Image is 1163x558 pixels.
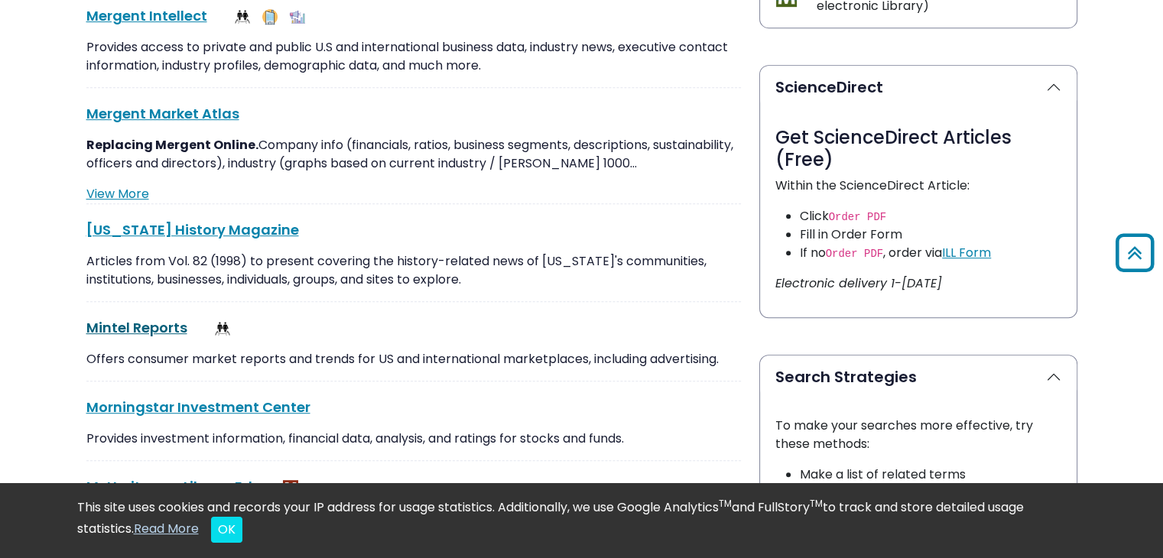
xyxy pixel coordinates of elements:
[86,38,741,75] p: Provides access to private and public U.S and international business data, industry news, executi...
[215,321,230,336] img: Demographics
[86,350,741,368] p: Offers consumer market reports and trends for US and international marketplaces, including advert...
[800,244,1061,262] li: If no , order via
[86,252,741,289] p: Articles from Vol. 82 (1998) to present covering the history-related news of [US_STATE]'s communi...
[86,318,187,337] a: Mintel Reports
[800,207,1061,225] li: Click
[77,498,1087,543] div: This site uses cookies and records your IP address for usage statistics. Additionally, we use Goo...
[211,517,242,543] button: Close
[800,466,1061,484] li: Make a list of related terms
[829,211,887,223] code: Order PDF
[235,9,250,24] img: Demographics
[86,185,149,203] a: View More
[86,430,741,448] p: Provides investment information, financial data, analysis, and ratings for stocks and funds.
[290,9,305,24] img: Industry Report
[86,6,207,25] a: Mergent Intellect
[1110,241,1159,266] a: Back to Top
[760,355,1077,398] button: Search Strategies
[800,225,1061,244] li: Fill in Order Form
[826,248,884,260] code: Order PDF
[86,136,741,173] p: Company info (financials, ratios, business segments, descriptions, sustainability, officers and d...
[283,480,298,495] img: MeL (Michigan electronic Library)
[760,66,1077,109] button: ScienceDirect
[86,136,258,154] strong: Replacing Mergent Online.
[775,127,1061,171] h3: Get ScienceDirect Articles (Free)
[775,417,1061,453] p: To make your searches more effective, try these methods:
[775,274,942,292] i: Electronic delivery 1-[DATE]
[775,177,1061,195] p: Within the ScienceDirect Article:
[86,397,310,417] a: Morningstar Investment Center
[86,104,239,123] a: Mergent Market Atlas
[86,220,299,239] a: [US_STATE] History Magazine
[134,520,199,537] a: Read More
[719,497,732,510] sup: TM
[810,497,823,510] sup: TM
[262,9,278,24] img: Company Information
[86,477,255,496] a: MyHeritage - Library Ed.
[942,244,991,261] a: ILL Form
